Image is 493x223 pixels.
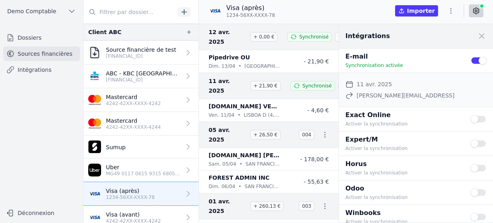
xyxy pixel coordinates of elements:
p: 4242-42XX-XXXX-4244 [106,124,161,130]
span: 12 avr. 2025 [209,27,247,47]
p: Activer la synchronisation [345,169,461,177]
a: Visa (après) 1234-56XX-XXXX-78 [83,182,199,206]
div: • [239,160,242,168]
img: de0e97ed977ad313.png [88,164,101,176]
span: - 4,60 € [307,107,329,114]
div: • [237,111,240,119]
p: 4242-42XX-XXXX-4242 [106,100,161,107]
p: Source financière de test [106,46,176,54]
p: Horus [345,159,461,169]
span: 006 [335,32,351,42]
p: E-mail [345,52,461,61]
p: dim. 13/04 [209,62,235,70]
p: Mastercard [106,117,161,125]
button: Importer [395,5,438,16]
span: + 21,90 € [250,81,281,91]
span: 004 [299,130,314,140]
span: Synchronisé [299,34,329,40]
span: - 178,00 € [300,156,329,162]
span: + 260,13 € [250,201,284,211]
a: Intégrations [3,63,80,77]
span: + 0,00 € [250,32,278,42]
img: imageedit_2_6530439554.png [88,117,101,130]
span: 05 avr. 2025 [209,125,247,144]
a: ABC - KBC [GEOGRAPHIC_DATA] [FINANCIAL_ID] [83,65,199,88]
p: [GEOGRAPHIC_DATA] E [245,62,281,70]
p: Odoo [345,184,461,193]
p: Sumup [106,143,126,151]
span: Synchronisé [302,83,332,89]
img: visa.png [88,187,101,200]
span: 1234-56XX-XXXX-78 [226,12,275,18]
img: document-arrow-down.png [88,46,101,59]
button: Demo Comptable [3,5,80,18]
div: Client ABC [88,27,122,37]
span: Synchronisation activée [345,63,403,68]
img: apple-touch-icon-1.png [88,140,101,153]
p: Mastercard [106,93,161,101]
p: dim. 06/04 [209,182,235,191]
span: Demo Comptable [7,7,56,15]
p: Activer la synchronisation [345,144,461,152]
p: Visa (après) [226,3,275,13]
p: Exact Online [345,110,461,120]
p: ven. 11/04 [209,111,234,119]
a: Sumup [83,136,199,158]
span: 11 avr. 2025 [209,76,247,95]
a: Uber MG49 0117 0615 9315 6805 8790 889 [83,158,199,182]
p: Winbooks [345,208,461,218]
img: visa.png [209,4,221,17]
p: Visa (après) [106,187,155,195]
p: [FINANCIAL_ID] [106,53,176,59]
p: [FINANCIAL_ID] [106,77,181,83]
p: Pipedrive OU [209,53,250,62]
img: imageedit_2_6530439554.png [88,93,101,106]
button: Déconnexion [3,207,80,219]
p: LISBOA D (4,96 USD @ 1 EUR = 1,07826087 USD) [244,111,281,119]
p: 1234-56XX-XXXX-78 [106,194,155,201]
p: ABC - KBC [GEOGRAPHIC_DATA] [106,69,181,77]
p: [DOMAIN_NAME] VERSION2 [209,101,281,111]
p: SAN FRANCISCO C (192 USD @ 1 EUR = 1,078651685 USD) [245,160,281,168]
p: sam. 05/04 [209,160,236,168]
img: KBC_BRUSSELS_KREDBEBB.png [88,70,101,83]
span: 01 avr. 2025 [209,197,247,216]
p: MG49 0117 0615 9315 6805 8790 889 [106,170,181,177]
p: Expert/M [345,135,461,144]
dd: 11 avr. 2025 [357,79,392,89]
p: Uber [106,163,181,171]
dd: [PERSON_NAME][EMAIL_ADDRESS] [357,91,454,100]
span: 003 [299,201,314,211]
h2: Intégrations [345,31,390,41]
div: • [238,182,241,191]
a: Sources financières [3,47,80,61]
span: - 21,90 € [304,58,329,65]
span: 005 [338,81,354,91]
span: - 55,63 € [304,178,329,185]
p: Visa (avant) [106,211,161,219]
input: Filtrer par dossier... [83,5,175,19]
p: Activer la synchronisation [345,120,461,128]
a: Source financière de test [FINANCIAL_ID] [83,41,199,65]
div: • [238,62,241,70]
p: SAN FRANCISCO C (60 USD @ 1 EUR = 1,078554737 USD) [245,182,281,191]
a: Mastercard 4242-42XX-XXXX-4242 [83,88,199,112]
span: + 26,50 € [250,130,281,140]
a: Dossiers [3,30,80,45]
p: [DOMAIN_NAME] [PERSON_NAME] [209,150,281,160]
p: FOREST ADMIN INC [209,173,270,182]
p: Activer la synchronisation [345,193,461,201]
a: Mastercard 4242-42XX-XXXX-4244 [83,112,199,136]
